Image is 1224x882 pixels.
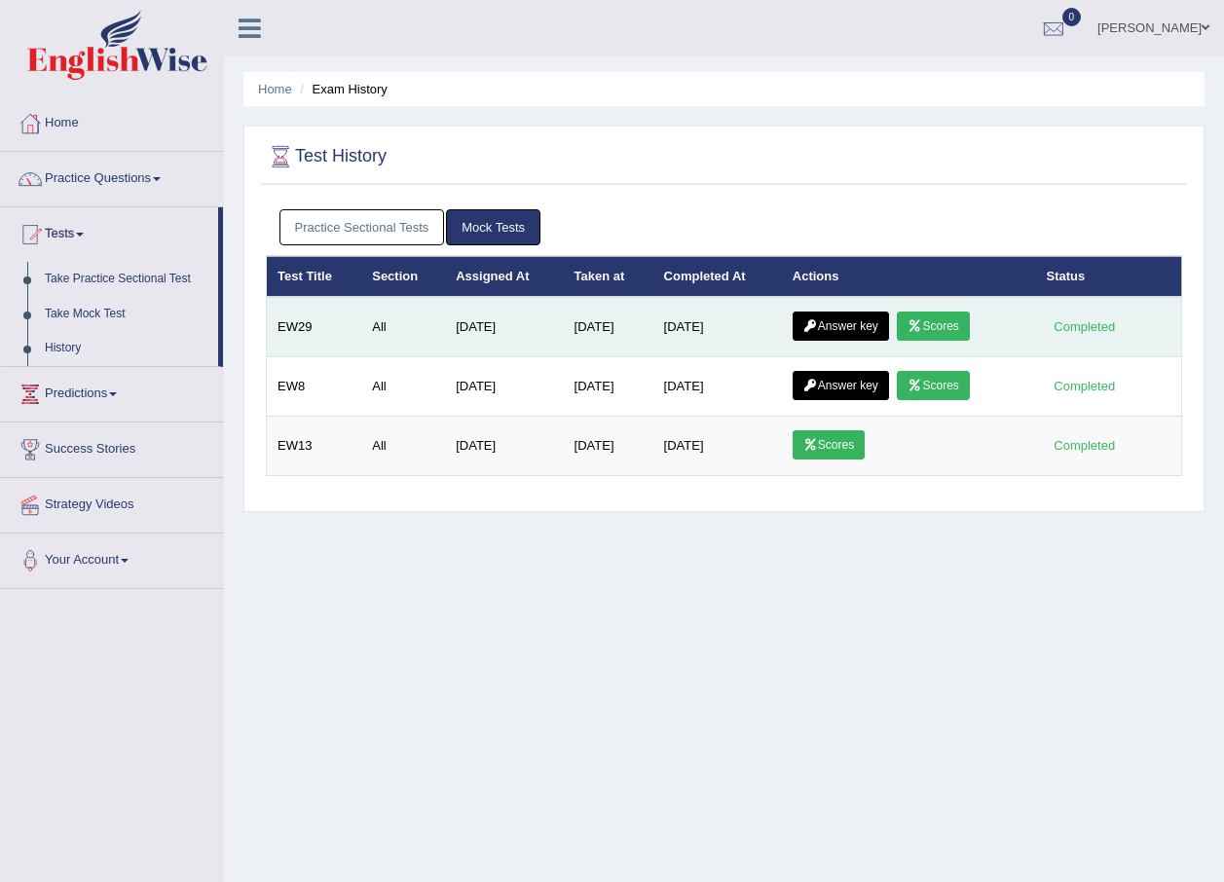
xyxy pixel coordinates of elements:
td: EW29 [267,297,362,357]
a: Scores [793,430,865,459]
a: Scores [897,371,969,400]
td: [DATE] [653,297,782,357]
a: Take Mock Test [36,297,218,332]
th: Completed At [653,256,782,297]
a: Answer key [793,312,889,341]
div: Completed [1047,316,1123,337]
td: [DATE] [564,297,653,357]
th: Section [361,256,445,297]
th: Assigned At [445,256,563,297]
td: [DATE] [564,417,653,476]
li: Exam History [295,80,388,98]
td: All [361,357,445,417]
a: Tests [1,207,218,256]
td: All [361,417,445,476]
td: [DATE] [653,357,782,417]
a: Strategy Videos [1,478,223,527]
th: Taken at [564,256,653,297]
td: [DATE] [445,357,563,417]
td: All [361,297,445,357]
td: EW8 [267,357,362,417]
a: Practice Questions [1,152,223,201]
td: [DATE] [445,297,563,357]
h2: Test History [266,142,387,171]
th: Actions [782,256,1036,297]
a: Success Stories [1,423,223,471]
a: Your Account [1,533,223,582]
td: [DATE] [445,417,563,476]
td: EW13 [267,417,362,476]
a: Predictions [1,367,223,416]
td: [DATE] [564,357,653,417]
a: History [36,331,218,366]
div: Completed [1047,376,1123,396]
a: Scores [897,312,969,341]
a: Mock Tests [446,209,540,245]
th: Status [1036,256,1182,297]
a: Home [258,82,292,96]
a: Practice Sectional Tests [279,209,445,245]
a: Answer key [793,371,889,400]
span: 0 [1062,8,1082,26]
div: Completed [1047,435,1123,456]
td: [DATE] [653,417,782,476]
th: Test Title [267,256,362,297]
a: Take Practice Sectional Test [36,262,218,297]
a: Home [1,96,223,145]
